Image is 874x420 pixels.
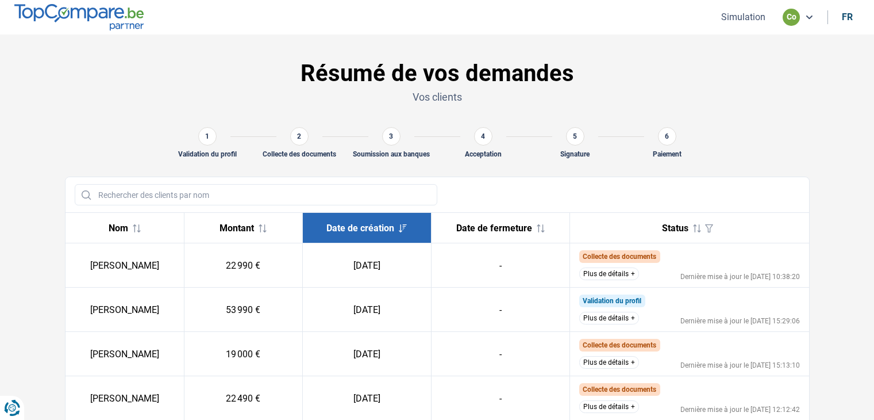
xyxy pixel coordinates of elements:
[662,223,688,234] span: Status
[184,243,303,288] td: 22 990 €
[66,332,184,376] td: [PERSON_NAME]
[184,332,303,376] td: 19 000 €
[583,253,656,261] span: Collecte des documents
[560,150,590,158] div: Signature
[583,385,656,394] span: Collecte des documents
[783,9,800,26] div: co
[583,341,656,349] span: Collecte des documents
[579,400,639,413] button: Plus de détails
[431,243,569,288] td: -
[718,11,769,23] button: Simulation
[65,90,810,104] p: Vos clients
[456,223,532,234] span: Date de fermeture
[303,243,431,288] td: [DATE]
[579,268,639,280] button: Plus de détails
[382,127,401,146] div: 3
[303,288,431,332] td: [DATE]
[198,127,217,146] div: 1
[680,406,800,413] div: Dernière mise à jour le [DATE] 12:12:42
[14,4,144,30] img: TopCompare.be
[680,273,800,280] div: Dernière mise à jour le [DATE] 10:38:20
[303,332,431,376] td: [DATE]
[579,312,639,324] button: Plus de détails
[579,356,639,369] button: Plus de détails
[465,150,502,158] div: Acceptation
[290,127,309,146] div: 2
[658,127,676,146] div: 6
[583,297,641,305] span: Validation du profil
[109,223,128,234] span: Nom
[263,150,336,158] div: Collecte des documents
[220,223,254,234] span: Montant
[66,243,184,288] td: [PERSON_NAME]
[326,223,394,234] span: Date de création
[566,127,584,146] div: 5
[653,150,682,158] div: Paiement
[431,288,569,332] td: -
[353,150,430,158] div: Soumission aux banques
[65,60,810,87] h1: Résumé de vos demandes
[184,288,303,332] td: 53 990 €
[474,127,492,146] div: 4
[75,184,437,205] input: Rechercher des clients par nom
[680,362,800,369] div: Dernière mise à jour le [DATE] 15:13:10
[178,150,237,158] div: Validation du profil
[66,288,184,332] td: [PERSON_NAME]
[431,332,569,376] td: -
[680,318,800,324] div: Dernière mise à jour le [DATE] 15:29:06
[842,12,853,22] div: fr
